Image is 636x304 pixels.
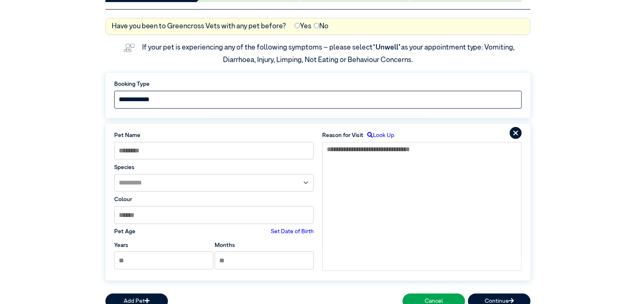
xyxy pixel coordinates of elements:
[215,241,235,249] label: Months
[114,80,522,88] label: Booking Type
[314,23,319,28] input: No
[295,23,300,28] input: Yes
[121,41,138,55] img: vet
[112,21,286,32] label: Have you been to Greencross Vets with any pet before?
[271,227,314,236] label: Set Date of Birth
[114,163,314,172] label: Species
[114,227,135,236] label: Pet Age
[114,241,128,249] label: Years
[142,44,516,64] label: If your pet is experiencing any of the following symptoms – please select as your appointment typ...
[114,195,314,204] label: Colour
[373,44,401,51] span: “Unwell”
[363,131,394,140] label: Look Up
[322,131,363,140] label: Reason for Visit
[114,131,314,140] label: Pet Name
[295,21,311,32] label: Yes
[314,21,328,32] label: No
